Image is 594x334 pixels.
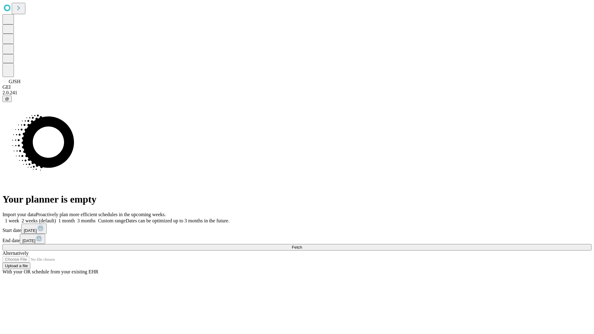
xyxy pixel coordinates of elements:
span: 3 months [77,218,96,223]
span: 2 weeks (default) [22,218,56,223]
span: Alternatively [2,250,28,256]
button: @ [2,96,12,102]
span: Custom range [98,218,126,223]
button: [DATE] [21,224,47,234]
span: [DATE] [22,238,35,243]
span: Fetch [292,245,302,250]
span: GJSH [9,79,20,84]
div: GEI [2,84,592,90]
span: With your OR schedule from your existing EHR [2,269,98,274]
span: [DATE] [24,228,37,233]
span: Import your data [2,212,36,217]
span: 1 month [58,218,75,223]
span: 1 week [5,218,19,223]
div: Start date [2,224,592,234]
h1: Your planner is empty [2,194,592,205]
button: Upload a file [2,263,30,269]
button: [DATE] [20,234,45,244]
span: @ [5,96,9,101]
div: 2.0.241 [2,90,592,96]
button: Fetch [2,244,592,250]
span: Proactively plan more efficient schedules in the upcoming weeks. [36,212,166,217]
div: End date [2,234,592,244]
span: Dates can be optimized up to 3 months in the future. [126,218,229,223]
